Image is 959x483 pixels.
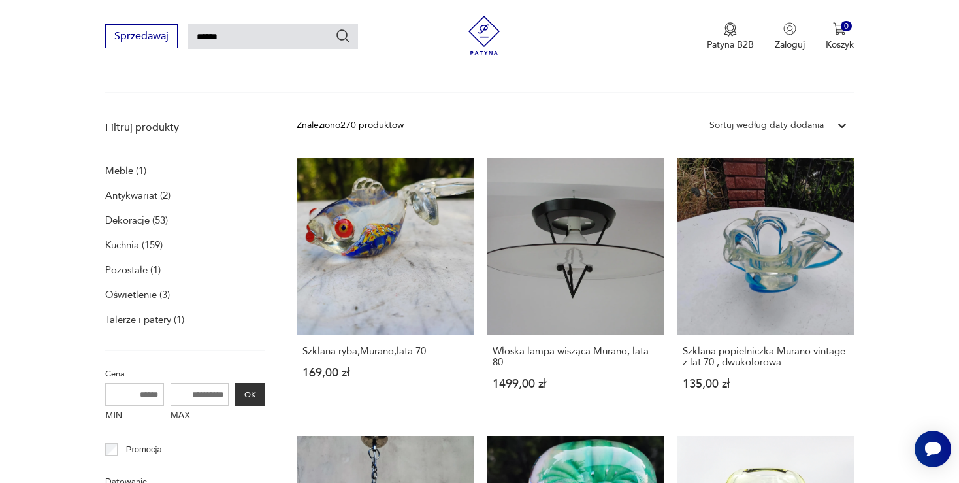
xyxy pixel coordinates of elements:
[105,211,168,229] a: Dekoracje (53)
[683,346,848,368] h3: Szklana popielniczka Murano vintage z lat 70., dwukolorowa
[677,158,854,415] a: Szklana popielniczka Murano vintage z lat 70., dwukolorowaSzklana popielniczka Murano vintage z l...
[105,236,163,254] a: Kuchnia (159)
[105,261,161,279] a: Pozostałe (1)
[105,367,265,381] p: Cena
[126,442,162,457] p: Promocja
[487,158,664,415] a: Włoska lampa wisząca Murano, lata 80.Włoska lampa wisząca Murano, lata 80.1499,00 zł
[105,33,178,42] a: Sprzedawaj
[105,310,184,329] a: Talerze i patery (1)
[171,406,229,427] label: MAX
[493,346,658,368] h3: Włoska lampa wisząca Murano, lata 80.
[683,378,848,390] p: 135,00 zł
[724,22,737,37] img: Ikona medalu
[707,22,754,51] button: Patyna B2B
[105,186,171,205] a: Antykwariat (2)
[105,406,164,427] label: MIN
[707,39,754,51] p: Patyna B2B
[841,21,852,32] div: 0
[833,22,846,35] img: Ikona koszyka
[826,39,854,51] p: Koszyk
[826,22,854,51] button: 0Koszyk
[709,118,824,133] div: Sortuj według daty dodania
[105,161,146,180] a: Meble (1)
[464,16,504,55] img: Patyna - sklep z meblami i dekoracjami vintage
[775,22,805,51] button: Zaloguj
[915,431,951,467] iframe: Smartsupp widget button
[105,286,170,304] a: Oświetlenie (3)
[235,383,265,406] button: OK
[105,24,178,48] button: Sprzedawaj
[707,22,754,51] a: Ikona medaluPatyna B2B
[297,118,404,133] div: Znaleziono 270 produktów
[775,39,805,51] p: Zaloguj
[302,367,468,378] p: 169,00 zł
[297,158,474,415] a: Szklana ryba,Murano,lata 70Szklana ryba,Murano,lata 70169,00 zł
[335,28,351,44] button: Szukaj
[302,346,468,357] h3: Szklana ryba,Murano,lata 70
[493,378,658,390] p: 1499,00 zł
[105,120,265,135] p: Filtruj produkty
[783,22,796,35] img: Ikonka użytkownika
